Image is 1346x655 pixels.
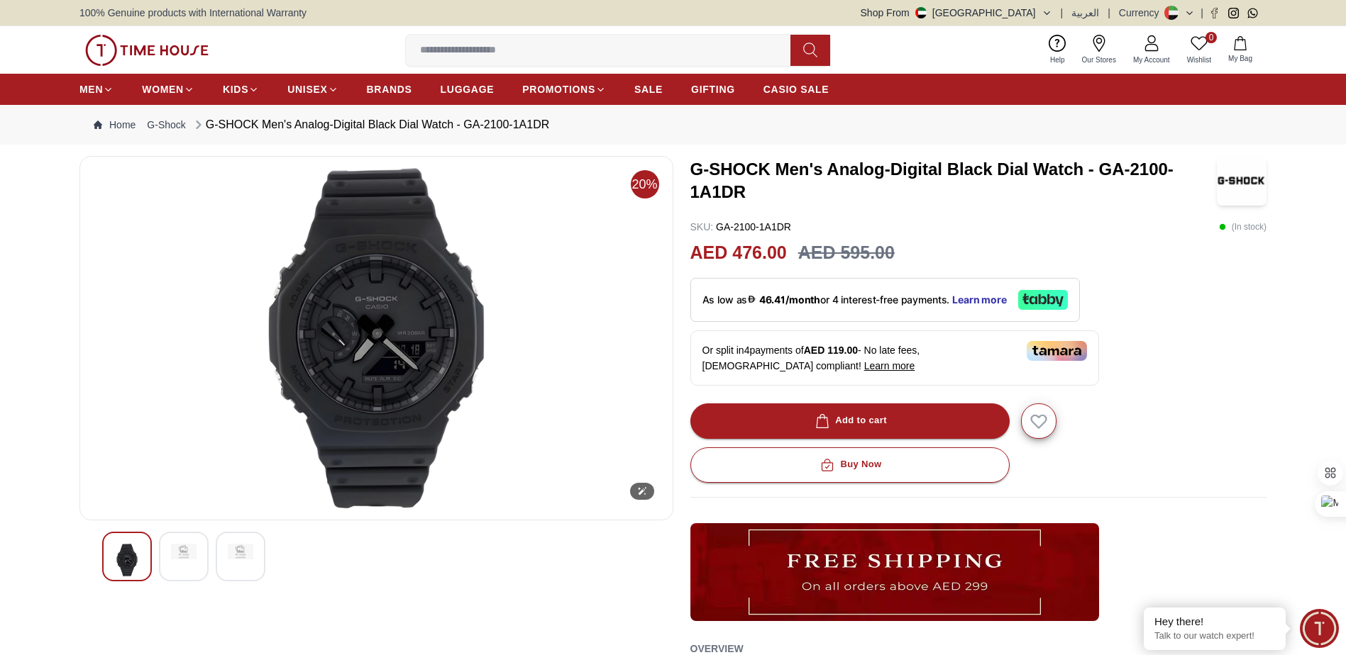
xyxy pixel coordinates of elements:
nav: Breadcrumb [79,105,1267,145]
span: Help [1044,55,1071,65]
span: UNISEX [287,82,327,96]
a: CASIO SALE [763,77,829,102]
h2: AED 476.00 [690,240,787,267]
span: | [1201,6,1203,20]
span: MEN [79,82,103,96]
span: SKU : [690,221,714,233]
span: My Bag [1223,53,1258,64]
a: BRANDS [367,77,412,102]
a: Instagram [1228,8,1239,18]
div: Add to cart [812,413,887,429]
a: Facebook [1209,8,1220,18]
p: ( In stock ) [1219,220,1267,234]
div: Currency [1119,6,1165,20]
img: G-SHOCK Men's Analog-Digital Black Dial Watch - GA-2100-1A1DR [171,544,197,559]
button: My Bag [1220,33,1261,67]
span: GIFTING [691,82,735,96]
a: PROMOTIONS [522,77,606,102]
img: G-SHOCK Men's Analog-Digital Black Dial Watch - GA-2100-1A1DR [1217,156,1267,206]
button: Add to cart [690,403,1010,439]
button: العربية [1071,6,1099,20]
span: | [1061,6,1064,20]
a: WOMEN [142,77,194,102]
span: KIDS [223,82,248,96]
div: Buy Now [817,457,881,473]
img: G-SHOCK Men's Analog-Digital Black Dial Watch - GA-2100-1A1DR [92,168,661,508]
a: UNISEX [287,77,338,102]
a: MEN [79,77,114,102]
span: 0 [1206,32,1217,43]
span: WOMEN [142,82,184,96]
span: Learn more [864,360,915,371]
div: Chat Widget [1300,609,1339,648]
a: G-Shock [147,118,185,132]
a: Our Stores [1074,32,1125,68]
span: SALE [634,82,663,96]
div: G-SHOCK Men's Analog-Digital Black Dial Watch - GA-2100-1A1DR [192,116,549,133]
img: G-SHOCK Men's Analog-Digital Black Dial Watch - GA-2100-1A1DR [228,544,253,559]
span: 20% [631,170,659,198]
div: Or split in 4 payments of - No late fees, [DEMOGRAPHIC_DATA] compliant! [690,330,1099,386]
img: ... [85,35,209,66]
span: My Account [1127,55,1176,65]
a: SALE [634,77,663,102]
img: Tamara [1027,341,1087,361]
p: GA-2100-1A1DR [690,220,791,234]
a: GIFTING [691,77,735,102]
a: Help [1042,32,1074,68]
p: Talk to our watch expert! [1154,630,1275,642]
a: KIDS [223,77,259,102]
h3: G-SHOCK Men's Analog-Digital Black Dial Watch - GA-2100-1A1DR [690,158,1218,203]
span: PROMOTIONS [522,82,595,96]
span: LUGGAGE [441,82,495,96]
a: LUGGAGE [441,77,495,102]
span: 100% Genuine products with International Warranty [79,6,307,20]
img: G-SHOCK Men's Analog-Digital Black Dial Watch - GA-2100-1A1DR [114,544,140,576]
span: CASIO SALE [763,82,829,96]
span: AED 119.00 [804,345,858,356]
h3: AED 595.00 [798,240,895,267]
span: | [1108,6,1110,20]
img: ... [690,523,1099,621]
a: Whatsapp [1247,8,1258,18]
span: Our Stores [1076,55,1122,65]
div: Hey there! [1154,615,1275,629]
span: BRANDS [367,82,412,96]
button: Buy Now [690,447,1010,483]
img: United Arab Emirates [915,7,927,18]
a: 0Wishlist [1179,32,1220,68]
button: Shop From[GEOGRAPHIC_DATA] [861,6,1052,20]
span: Wishlist [1181,55,1217,65]
a: Home [94,118,136,132]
